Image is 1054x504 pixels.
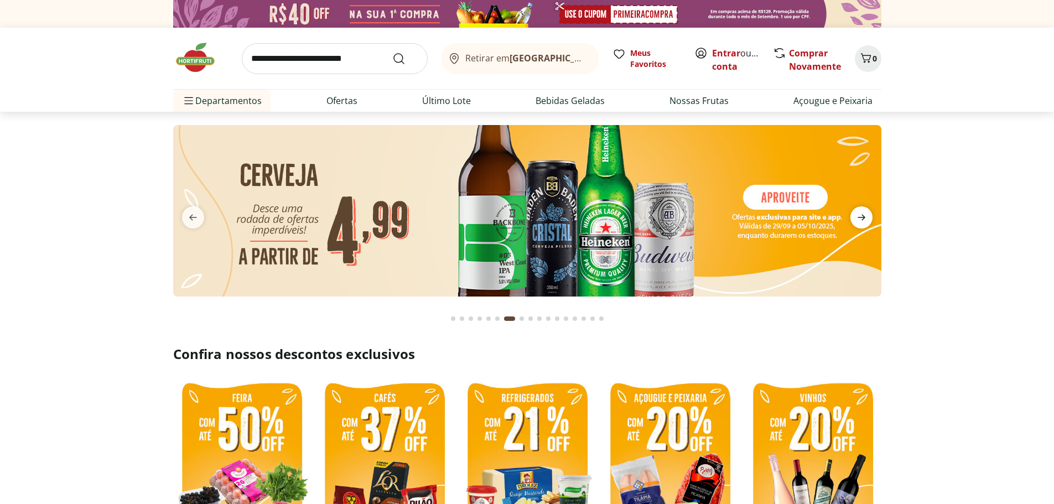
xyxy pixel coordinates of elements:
img: cervejas [173,125,881,297]
button: Go to page 14 from fs-carousel [570,305,579,332]
a: Ofertas [326,94,357,107]
a: Meus Favoritos [612,48,681,70]
button: Go to page 12 from fs-carousel [553,305,562,332]
span: 0 [873,53,877,64]
a: Último Lote [422,94,471,107]
a: Criar conta [712,47,773,72]
span: Meus Favoritos [630,48,681,70]
a: Açougue e Peixaria [793,94,873,107]
button: Submit Search [392,52,419,65]
button: Go to page 1 from fs-carousel [449,305,458,332]
button: Go to page 17 from fs-carousel [597,305,606,332]
button: Go to page 9 from fs-carousel [526,305,535,332]
button: Retirar em[GEOGRAPHIC_DATA]/[GEOGRAPHIC_DATA] [441,43,599,74]
button: Go to page 3 from fs-carousel [466,305,475,332]
a: Bebidas Geladas [536,94,605,107]
button: Go to page 11 from fs-carousel [544,305,553,332]
button: Current page from fs-carousel [502,305,517,332]
img: Hortifruti [173,41,229,74]
button: Carrinho [855,45,881,72]
button: next [842,206,881,228]
h2: Confira nossos descontos exclusivos [173,345,881,363]
b: [GEOGRAPHIC_DATA]/[GEOGRAPHIC_DATA] [510,52,696,64]
button: Go to page 10 from fs-carousel [535,305,544,332]
button: Go to page 2 from fs-carousel [458,305,466,332]
span: ou [712,46,761,73]
a: Entrar [712,47,740,59]
span: Departamentos [182,87,262,114]
button: Go to page 4 from fs-carousel [475,305,484,332]
button: Go to page 13 from fs-carousel [562,305,570,332]
button: previous [173,206,213,228]
button: Go to page 15 from fs-carousel [579,305,588,332]
a: Nossas Frutas [669,94,729,107]
input: search [242,43,428,74]
span: Retirar em [465,53,588,63]
button: Go to page 16 from fs-carousel [588,305,597,332]
button: Go to page 6 from fs-carousel [493,305,502,332]
button: Go to page 5 from fs-carousel [484,305,493,332]
button: Go to page 8 from fs-carousel [517,305,526,332]
button: Menu [182,87,195,114]
a: Comprar Novamente [789,47,841,72]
